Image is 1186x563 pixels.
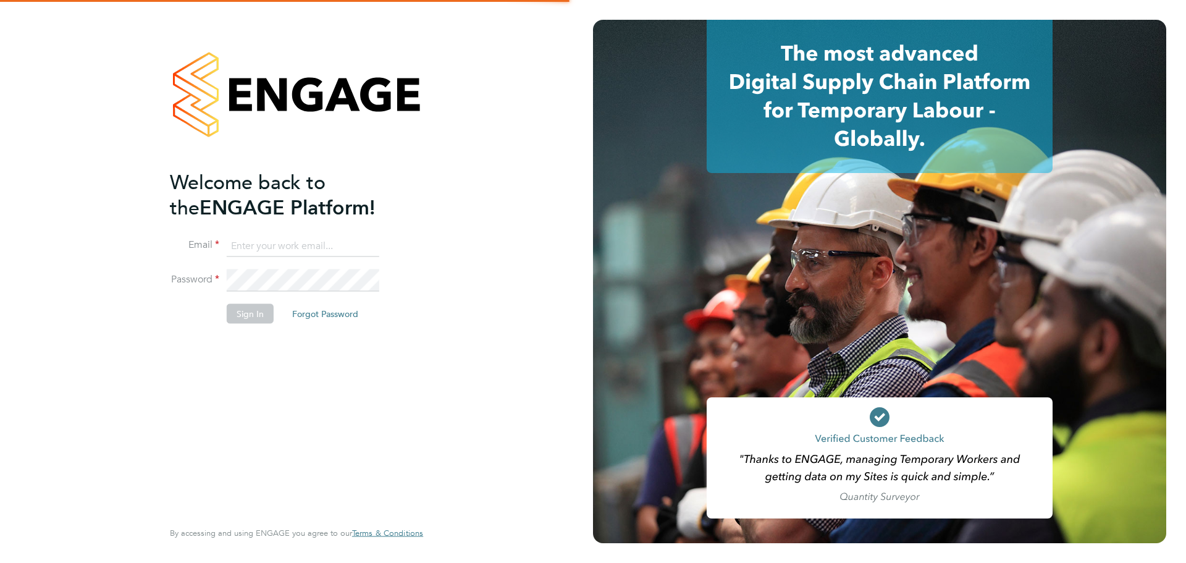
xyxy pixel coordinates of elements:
button: Sign In [227,304,274,324]
span: Welcome back to the [170,170,326,219]
a: Terms & Conditions [352,528,423,538]
label: Email [170,239,219,252]
span: By accessing and using ENGAGE you agree to our [170,528,423,538]
input: Enter your work email... [227,235,379,257]
label: Password [170,273,219,286]
button: Forgot Password [282,304,368,324]
h2: ENGAGE Platform! [170,169,411,220]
